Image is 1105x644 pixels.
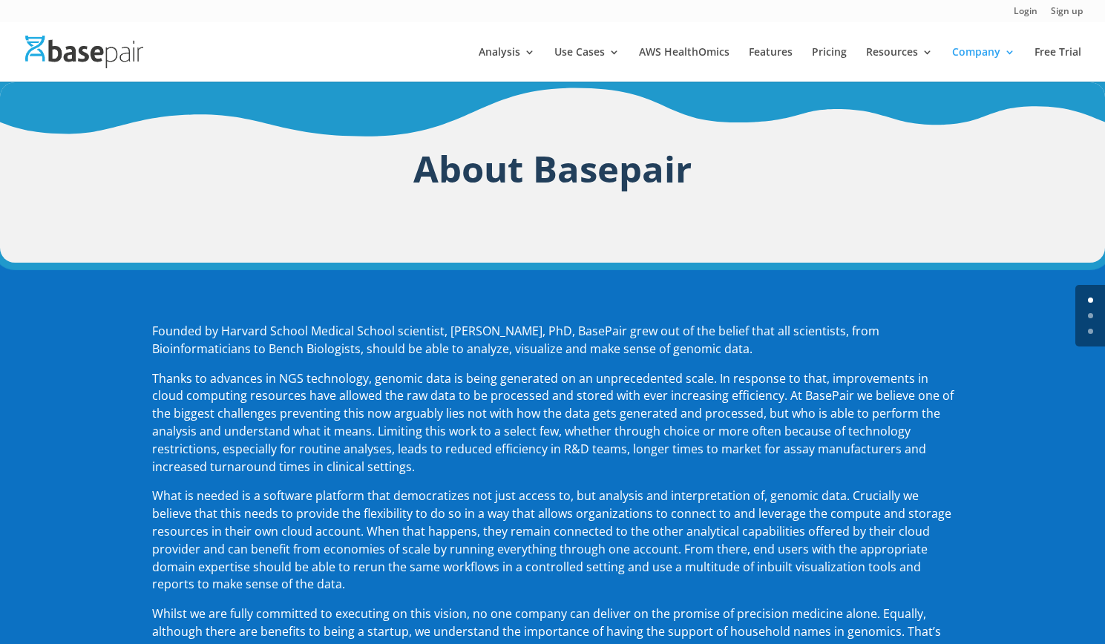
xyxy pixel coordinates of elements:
a: Company [952,47,1015,82]
a: 2 [1088,329,1093,334]
a: Use Cases [554,47,620,82]
a: Analysis [479,47,535,82]
a: AWS HealthOmics [639,47,729,82]
a: Features [749,47,793,82]
p: What is needed is a software platform that democratizes not just access to, but analysis and inte... [152,487,954,605]
a: Sign up [1051,7,1083,22]
h1: About Basepair [152,142,954,203]
a: Login [1014,7,1037,22]
a: Resources [866,47,933,82]
a: Pricing [812,47,847,82]
img: Basepair [25,36,143,68]
p: Founded by Harvard School Medical School scientist, [PERSON_NAME], PhD, BasePair grew out of the ... [152,323,954,370]
a: 0 [1088,298,1093,303]
a: 1 [1088,313,1093,318]
span: Thanks to advances in NGS technology, genomic data is being generated on an unprecedented scale. ... [152,370,954,475]
a: Free Trial [1034,47,1081,82]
